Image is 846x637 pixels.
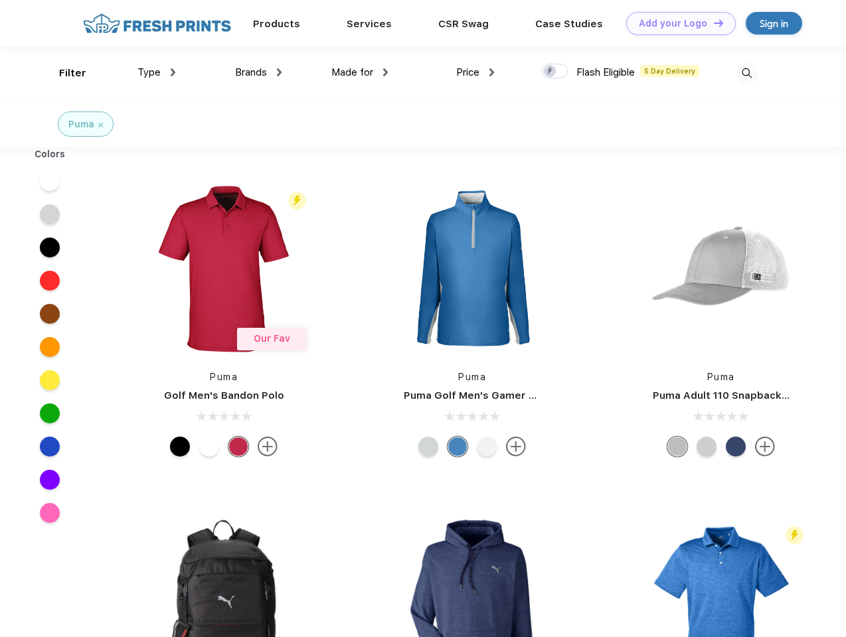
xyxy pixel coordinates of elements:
[164,389,284,401] a: Golf Men's Bandon Polo
[79,12,235,35] img: fo%20logo%202.webp
[418,437,438,457] div: High Rise
[755,437,775,457] img: more.svg
[383,68,388,76] img: dropdown.png
[726,437,746,457] div: Peacoat with Qut Shd
[714,19,723,27] img: DT
[135,180,312,357] img: func=resize&h=266
[640,65,699,77] span: 5 Day Delivery
[746,12,802,35] a: Sign in
[736,62,758,84] img: desktop_search.svg
[458,372,486,382] a: Puma
[171,68,175,76] img: dropdown.png
[576,66,635,78] span: Flash Eligible
[639,18,707,29] div: Add your Logo
[288,192,306,210] img: flash_active_toggle.svg
[137,66,161,78] span: Type
[633,180,809,357] img: func=resize&h=266
[456,66,479,78] span: Price
[199,437,219,457] div: Bright White
[98,123,103,127] img: filter_cancel.svg
[347,18,392,30] a: Services
[477,437,497,457] div: Bright White
[760,16,788,31] div: Sign in
[697,437,717,457] div: Quarry Brt Whit
[235,66,267,78] span: Brands
[68,117,94,131] div: Puma
[506,437,526,457] img: more.svg
[786,526,804,544] img: flash_active_toggle.svg
[404,389,614,401] a: Puma Golf Men's Gamer Golf Quarter-Zip
[489,68,494,76] img: dropdown.png
[170,437,190,457] div: Puma Black
[448,437,467,457] div: Bright Cobalt
[384,180,560,357] img: func=resize&h=266
[438,18,489,30] a: CSR Swag
[210,372,238,382] a: Puma
[667,437,687,457] div: Quarry with Brt Whit
[254,333,290,344] span: Our Fav
[331,66,373,78] span: Made for
[59,66,86,81] div: Filter
[25,147,76,161] div: Colors
[707,372,735,382] a: Puma
[258,437,278,457] img: more.svg
[277,68,282,76] img: dropdown.png
[228,437,248,457] div: Ski Patrol
[253,18,300,30] a: Products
